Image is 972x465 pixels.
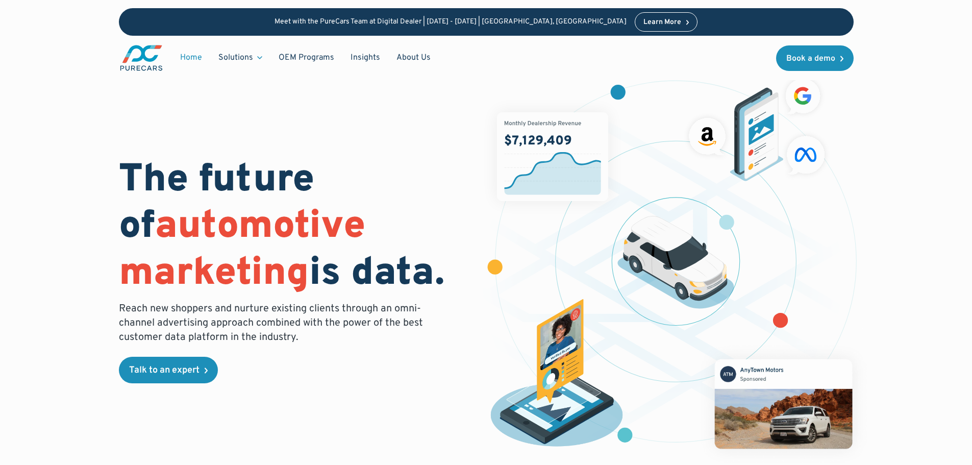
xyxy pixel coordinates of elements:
a: About Us [388,48,439,67]
img: illustration of a vehicle [617,216,735,309]
a: OEM Programs [270,48,342,67]
p: Reach new shoppers and nurture existing clients through an omni-channel advertising approach comb... [119,302,429,345]
a: Learn More [635,12,698,32]
a: Insights [342,48,388,67]
div: Solutions [218,52,253,63]
a: main [119,44,164,72]
a: Talk to an expert [119,357,218,383]
div: Book a demo [786,55,835,63]
div: Talk to an expert [129,366,200,375]
div: Learn More [643,19,681,26]
p: Meet with the PureCars Team at Digital Dealer | [DATE] - [DATE] | [GEOGRAPHIC_DATA], [GEOGRAPHIC_... [275,18,627,27]
img: persona of a buyer [481,299,633,451]
div: Solutions [210,48,270,67]
img: chart showing monthly dealership revenue of $7m [497,112,608,201]
h1: The future of is data. [119,158,474,298]
a: Home [172,48,210,67]
a: Book a demo [776,45,854,71]
img: purecars logo [119,44,164,72]
span: automotive marketing [119,203,365,298]
img: ads on social media and advertising partners [684,74,830,181]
